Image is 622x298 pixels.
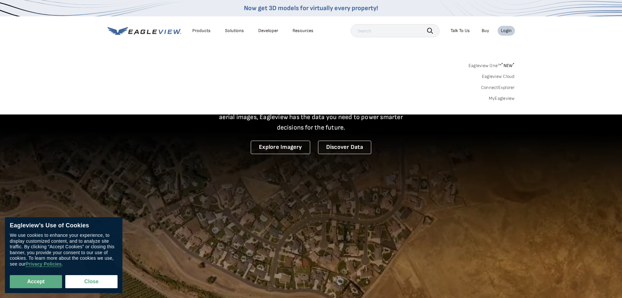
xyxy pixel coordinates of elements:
input: Search [351,24,439,37]
span: NEW [501,63,515,68]
a: MyEagleview [489,96,515,101]
a: Now get 3D models for virtually every property! [244,4,378,12]
a: Buy [482,28,489,34]
div: Talk To Us [451,28,470,34]
div: Products [192,28,211,34]
div: Eagleview’s Use of Cookies [10,222,118,229]
button: Accept [10,275,62,288]
a: Eagleview Cloud [482,74,515,79]
div: We use cookies to enhance your experience, to display customized content, and to analyze site tra... [10,233,118,267]
a: Discover Data [318,141,371,154]
div: Resources [293,28,313,34]
a: Eagleview One™*NEW* [469,61,515,68]
p: A new era starts here. Built on more than 3.5 billion high-resolution aerial images, Eagleview ha... [211,101,411,133]
a: Privacy Policies [25,261,61,267]
div: Login [501,28,512,34]
div: Solutions [225,28,244,34]
a: Explore Imagery [251,141,310,154]
button: Close [65,275,118,288]
a: Developer [258,28,278,34]
a: ConnectExplorer [481,85,515,91]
